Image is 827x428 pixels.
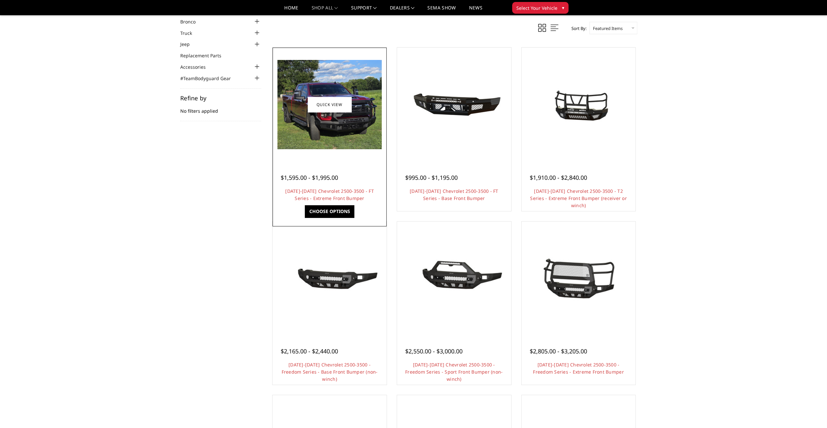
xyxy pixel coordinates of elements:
a: 2024-2025 Chevrolet 2500-3500 - Freedom Series - Extreme Front Bumper [523,223,634,334]
a: 2024-2025 Chevrolet 2500-3500 - FT Series - Base Front Bumper 2024-2025 Chevrolet 2500-3500 - FT ... [399,49,509,160]
span: $2,550.00 - $3,000.00 [405,347,463,355]
span: $995.00 - $1,195.00 [405,174,458,181]
span: $1,595.00 - $1,995.00 [281,174,338,181]
a: Accessories [180,64,214,70]
a: SEMA Show [427,6,456,15]
a: Quick view [308,97,351,112]
a: Jeep [180,41,198,48]
a: [DATE]-[DATE] Chevrolet 2500-3500 - Freedom Series - Base Front Bumper (non-winch) [281,362,377,382]
a: [DATE]-[DATE] Chevrolet 2500-3500 - FT Series - Extreme Front Bumper [285,188,374,201]
img: 2024-2025 Chevrolet 2500-3500 - FT Series - Extreme Front Bumper [277,60,382,149]
span: ▾ [562,4,564,11]
a: 2024-2025 Chevrolet 2500-3500 - Freedom Series - Sport Front Bumper (non-winch) [399,223,509,334]
a: Truck [180,30,200,36]
button: Select Your Vehicle [512,2,569,14]
img: 2024-2025 Chevrolet 2500-3500 - Freedom Series - Base Front Bumper (non-winch) [277,254,382,303]
span: Select Your Vehicle [516,5,557,11]
a: 2024-2025 Chevrolet 2500-3500 - Freedom Series - Base Front Bumper (non-winch) [274,223,385,334]
a: Replacement Parts [180,52,229,59]
img: 2024-2025 Chevrolet 2500-3500 - Freedom Series - Sport Front Bumper (non-winch) [402,254,506,303]
a: News [469,6,482,15]
a: Support [351,6,377,15]
div: No filters applied [180,95,261,121]
a: Choose Options [305,205,354,218]
a: [DATE]-[DATE] Chevrolet 2500-3500 - Freedom Series - Sport Front Bumper (non-winch) [405,362,503,382]
a: Bronco [180,18,204,25]
span: $2,165.00 - $2,440.00 [281,347,338,355]
a: #TeamBodyguard Gear [180,75,239,82]
a: Dealers [390,6,415,15]
a: 2024-2025 Chevrolet 2500-3500 - FT Series - Extreme Front Bumper 2024-2025 Chevrolet 2500-3500 - ... [274,49,385,160]
img: 2024-2025 Chevrolet 2500-3500 - Freedom Series - Extreme Front Bumper [526,254,630,303]
a: [DATE]-[DATE] Chevrolet 2500-3500 - Freedom Series - Extreme Front Bumper [533,362,624,375]
a: [DATE]-[DATE] Chevrolet 2500-3500 - T2 Series - Extreme Front Bumper (receiver or winch) [530,188,627,208]
span: $1,910.00 - $2,840.00 [530,174,587,181]
h5: Refine by [180,95,261,101]
label: Sort By: [568,23,586,33]
a: shop all [312,6,338,15]
span: $2,805.00 - $3,205.00 [530,347,587,355]
a: 2024-2025 Chevrolet 2500-3500 - T2 Series - Extreme Front Bumper (receiver or winch) 2024-2025 Ch... [523,49,634,160]
a: [DATE]-[DATE] Chevrolet 2500-3500 - FT Series - Base Front Bumper [410,188,498,201]
a: Home [284,6,298,15]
